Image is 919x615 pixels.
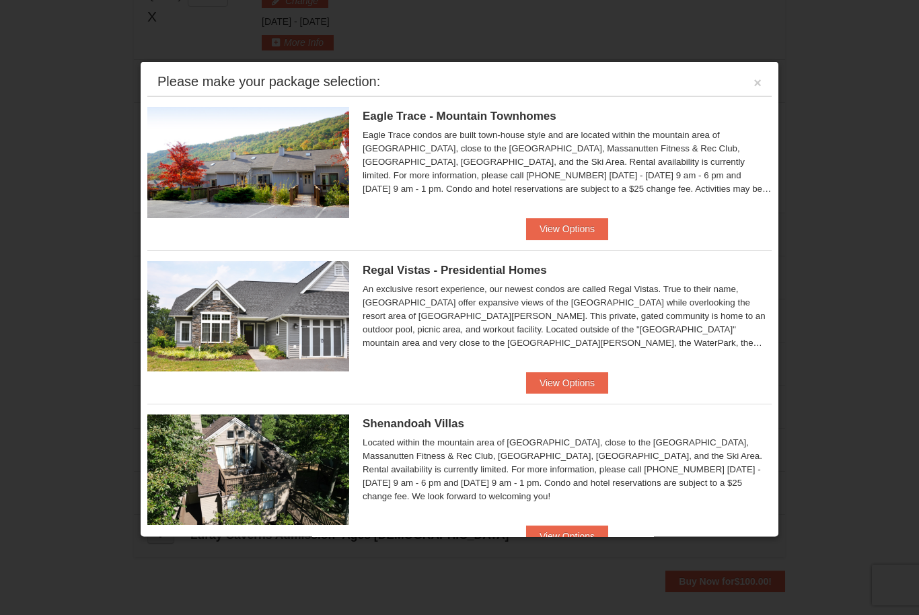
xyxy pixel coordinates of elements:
[363,283,772,350] div: An exclusive resort experience, our newest condos are called Regal Vistas. True to their name, [G...
[363,129,772,196] div: Eagle Trace condos are built town-house style and are located within the mountain area of [GEOGRA...
[526,372,608,394] button: View Options
[147,414,349,525] img: 19219019-2-e70bf45f.jpg
[363,417,464,430] span: Shenandoah Villas
[363,264,547,277] span: Regal Vistas - Presidential Homes
[157,75,380,88] div: Please make your package selection:
[753,76,762,89] button: ×
[147,261,349,371] img: 19218991-1-902409a9.jpg
[363,436,772,503] div: Located within the mountain area of [GEOGRAPHIC_DATA], close to the [GEOGRAPHIC_DATA], Massanutte...
[526,526,608,547] button: View Options
[526,218,608,240] button: View Options
[363,110,556,122] span: Eagle Trace - Mountain Townhomes
[147,107,349,217] img: 19218983-1-9b289e55.jpg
